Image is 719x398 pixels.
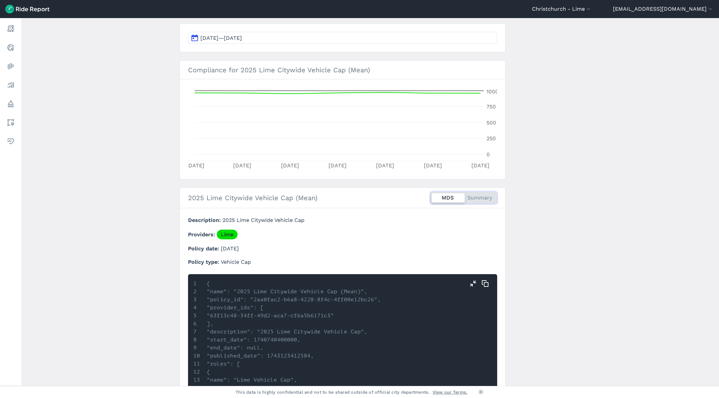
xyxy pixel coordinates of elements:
[193,336,418,344] li: "start_date": 1740740400000,
[486,103,496,110] tspan: 750
[193,352,418,360] li: "published_date": 1743123412584,
[5,98,17,110] a: Policy
[188,259,221,265] span: Policy type
[188,245,221,252] span: Policy date
[193,344,418,352] li: "end_date": null,
[193,384,418,392] li: "rule_id": "14596c46-478a-4d8c-b4c2-5d34a552093a",
[486,120,496,126] tspan: 500
[188,32,497,44] button: [DATE]—[DATE]
[281,162,299,169] tspan: [DATE]
[433,389,468,395] a: View our Terms.
[200,35,242,41] span: [DATE]—[DATE]
[193,296,418,304] li: "policy_id": "2aa0fac2-b6a8-4228-8f4c-4ff00e12bc26",
[217,230,238,239] a: Lime
[186,162,204,169] tspan: [DATE]
[5,79,17,91] a: Analyze
[471,162,489,169] tspan: [DATE]
[193,304,418,312] li: "provider_ids": [
[193,288,418,296] li: "name": "2025 Lime Citywide Vehicle Cap (Mean)",
[221,245,239,252] span: [DATE]
[193,328,418,336] li: "description": "2025 Lime Citywide Vehicle Cap",
[5,5,50,13] img: Ride Report
[193,376,418,384] li: "name": "Lime Vehicle Cap",
[329,162,347,169] tspan: [DATE]
[193,320,418,328] li: ],
[424,162,442,169] tspan: [DATE]
[5,135,17,147] a: Health
[376,162,394,169] tspan: [DATE]
[221,259,251,265] span: Vehicle Cap
[5,23,17,35] a: Report
[5,60,17,72] a: Heatmaps
[222,217,304,223] span: 2025 Lime Citywide Vehicle Cap
[5,116,17,129] a: Areas
[180,61,505,79] h3: Compliance for 2025 Lime Citywide Vehicle Cap (Mean)
[193,360,418,368] li: "rules": [
[613,5,714,13] button: [EMAIL_ADDRESS][DOMAIN_NAME]
[188,193,318,203] h2: 2025 Lime Citywide Vehicle Cap (Mean)
[486,135,496,142] tspan: 250
[193,280,418,288] li: {
[233,162,251,169] tspan: [DATE]
[193,368,418,376] li: {
[5,42,17,54] a: Realtime
[486,151,490,158] tspan: 0
[486,88,499,95] tspan: 1000
[188,231,217,238] span: Providers
[188,217,222,223] span: Description
[193,312,418,320] li: "63f13c48-34ff-49d2-aca7-cf6a5b6171c3"
[532,5,592,13] button: Christchurch - Lime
